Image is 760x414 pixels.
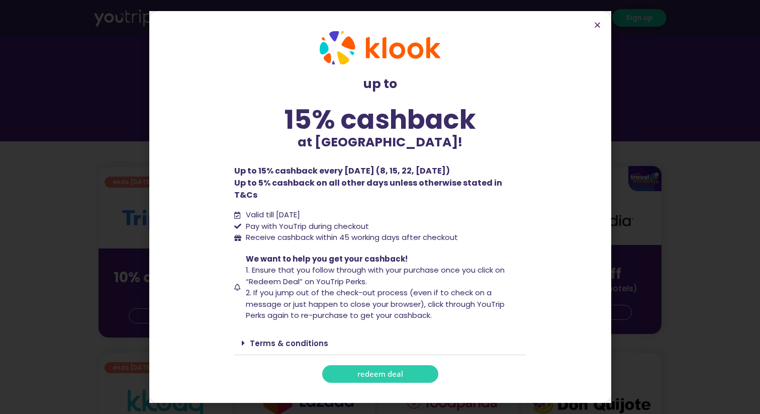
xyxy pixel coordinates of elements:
span: Pay with YouTrip during checkout [243,221,369,232]
span: redeem deal [357,370,403,378]
p: Up to 15% cashback every [DATE] (8, 15, 22, [DATE]) Up to 5% cashback on all other days unless ot... [234,165,526,201]
p: at [GEOGRAPHIC_DATA]! [234,133,526,152]
div: 15% cashback [234,106,526,133]
span: Receive cashback within 45 working days after checkout [243,232,458,243]
span: We want to help you get your cashback! [246,254,408,264]
p: up to [234,74,526,94]
span: 1. Ensure that you follow through with your purchase once you click on “Redeem Deal” on YouTrip P... [246,265,505,287]
span: Valid till [DATE] [243,209,300,221]
a: Terms & conditions [250,338,328,349]
a: redeem deal [322,365,438,383]
a: Close [594,21,601,29]
div: Terms & conditions [234,332,526,355]
span: 2. If you jump out of the check-out process (even if to check on a message or just happen to clos... [246,287,505,320]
